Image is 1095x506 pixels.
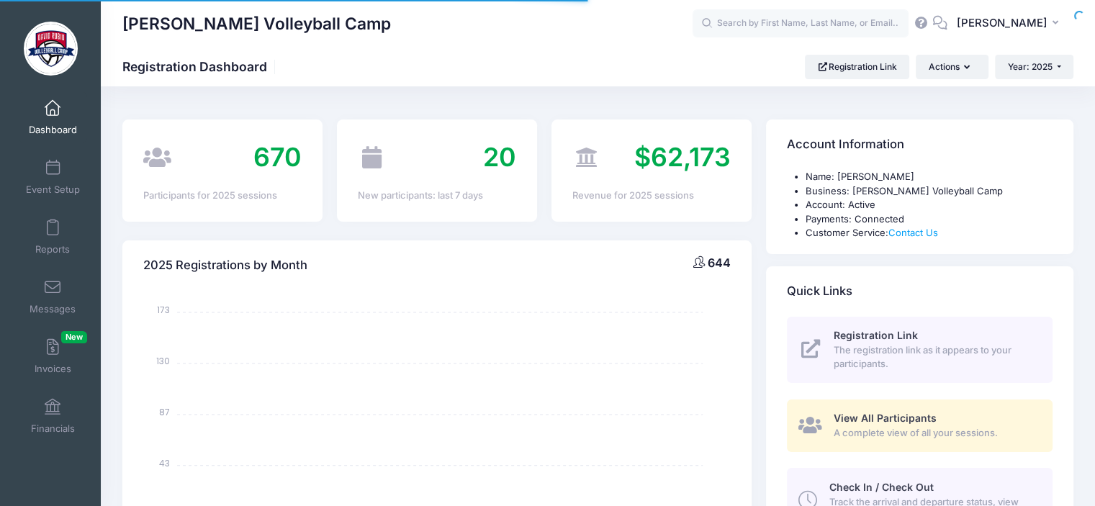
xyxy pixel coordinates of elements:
span: [PERSON_NAME] [957,15,1047,31]
span: The registration link as it appears to your participants. [834,343,1036,371]
a: Contact Us [888,227,938,238]
a: Reports [19,212,87,262]
span: Dashboard [29,124,77,136]
tspan: 43 [159,457,170,469]
a: Dashboard [19,92,87,143]
li: Name: [PERSON_NAME] [806,170,1053,184]
input: Search by First Name, Last Name, or Email... [693,9,909,38]
tspan: 87 [159,406,170,418]
h4: Quick Links [787,271,852,312]
span: Registration Link [834,329,918,341]
button: [PERSON_NAME] [947,7,1073,40]
a: Messages [19,271,87,322]
tspan: 173 [157,304,170,316]
button: Year: 2025 [995,55,1073,79]
img: David Rubio Volleyball Camp [24,22,78,76]
span: View All Participants [834,412,937,424]
span: Invoices [35,363,71,375]
span: Reports [35,243,70,256]
span: Event Setup [26,184,80,196]
a: Registration Link [805,55,909,79]
li: Payments: Connected [806,212,1053,227]
a: Registration Link The registration link as it appears to your participants. [787,317,1053,383]
div: Participants for 2025 sessions [143,189,302,203]
span: New [61,331,87,343]
span: Financials [31,423,75,435]
h1: [PERSON_NAME] Volleyball Camp [122,7,391,40]
h1: Registration Dashboard [122,59,279,74]
span: $62,173 [634,141,731,173]
div: Revenue for 2025 sessions [572,189,731,203]
h4: 2025 Registrations by Month [143,245,307,286]
a: Event Setup [19,152,87,202]
span: 20 [483,141,516,173]
li: Customer Service: [806,226,1053,240]
span: Messages [30,303,76,315]
span: 644 [708,256,731,270]
span: Check In / Check Out [829,481,933,493]
div: New participants: last 7 days [358,189,516,203]
a: View All Participants A complete view of all your sessions. [787,399,1053,452]
a: Financials [19,391,87,441]
a: InvoicesNew [19,331,87,381]
span: A complete view of all your sessions. [834,426,1036,441]
span: Year: 2025 [1008,61,1053,72]
li: Business: [PERSON_NAME] Volleyball Camp [806,184,1053,199]
button: Actions [916,55,988,79]
span: 670 [253,141,302,173]
h4: Account Information [787,125,904,166]
li: Account: Active [806,198,1053,212]
tspan: 130 [156,355,170,367]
